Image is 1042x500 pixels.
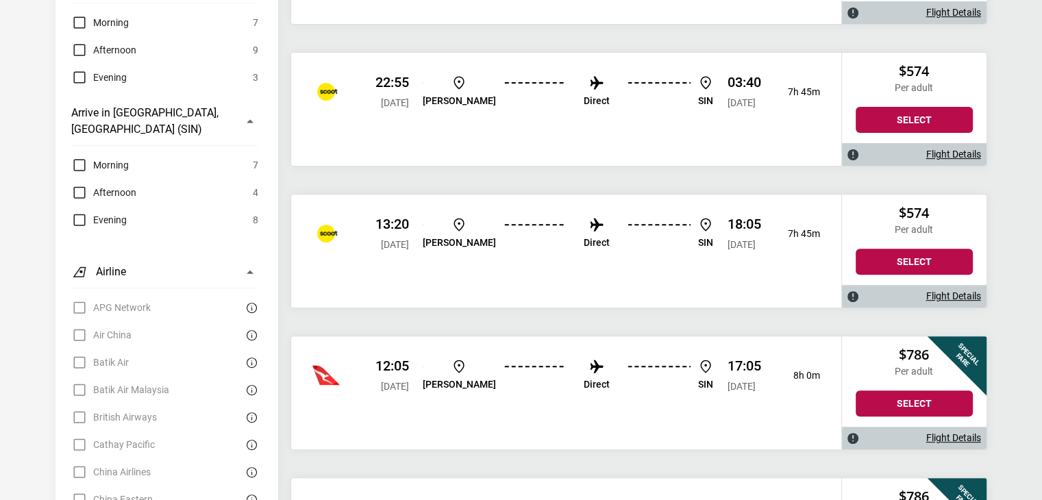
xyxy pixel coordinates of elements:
span: Afternoon [93,42,136,58]
p: SIN [697,237,714,249]
span: 3 [253,69,258,86]
p: [PERSON_NAME] [423,379,496,390]
span: [DATE] [728,97,756,108]
p: [PERSON_NAME] [423,95,496,107]
img: Jetstar [312,78,340,105]
button: Select [856,390,973,416]
button: There are currently no flights matching this search criteria. Try removing some search filters. [242,299,258,316]
h2: $574 [856,63,973,79]
a: Flight Details [926,149,981,160]
button: There are currently no flights matching this search criteria. Try removing some search filters. [242,382,258,398]
span: 7 [253,14,258,31]
label: Morning [71,157,129,173]
button: Airline [71,255,258,288]
a: Flight Details [926,290,981,302]
h2: $574 [856,205,973,221]
span: Afternoon [93,184,136,201]
label: Evening [71,212,127,228]
p: Per adult [856,366,973,377]
button: There are currently no flights matching this search criteria. Try removing some search filters. [242,354,258,371]
p: SIN [697,95,714,107]
p: 12:05 [375,358,409,374]
a: Flight Details [926,432,981,444]
div: Flight Details [842,1,987,24]
span: 8 [253,212,258,228]
p: [PERSON_NAME] [423,237,496,249]
label: Afternoon [71,42,136,58]
button: Select [856,249,973,275]
h3: Arrive in [GEOGRAPHIC_DATA], [GEOGRAPHIC_DATA] (SIN) [71,105,234,138]
p: Per adult [856,224,973,236]
span: Evening [93,212,127,228]
p: Direct [584,95,610,107]
button: Select [856,107,973,133]
h2: $786 [856,347,973,363]
span: [DATE] [728,239,756,250]
img: Hainan Airlines [312,362,340,389]
p: 7h 45m [772,86,820,98]
div: Special Fare [919,299,1024,404]
div: Flight Details [842,285,987,308]
img: Batik Air [312,220,340,247]
p: Direct [584,237,610,249]
p: SIN [697,379,714,390]
span: Morning [93,157,129,173]
p: 03:40 [728,74,761,90]
div: Flight Details [842,427,987,449]
button: There are currently no flights matching this search criteria. Try removing some search filters. [242,409,258,425]
label: Afternoon [71,184,136,201]
span: [DATE] [381,381,409,392]
p: 13:20 [375,216,409,232]
label: Evening [71,69,127,86]
div: Flight Details [842,143,987,166]
label: Morning [71,14,129,31]
p: Direct [584,379,610,390]
p: Per adult [856,82,973,94]
button: Arrive in [GEOGRAPHIC_DATA], [GEOGRAPHIC_DATA] (SIN) [71,97,258,146]
button: There are currently no flights matching this search criteria. Try removing some search filters. [242,436,258,453]
p: 7h 45m [772,228,820,240]
p: 22:55 [375,74,409,90]
span: 4 [253,184,258,201]
div: Scoot 22:55 [DATE] [PERSON_NAME] Direct SIN 03:40 [DATE] 7h 45m [291,53,841,166]
button: There are currently no flights matching this search criteria. Try removing some search filters. [242,464,258,480]
div: Scoot 13:20 [DATE] [PERSON_NAME] Direct SIN 18:05 [DATE] 7h 45m [291,195,841,308]
button: There are currently no flights matching this search criteria. Try removing some search filters. [242,327,258,343]
span: [DATE] [381,239,409,250]
span: [DATE] [728,381,756,392]
span: 9 [253,42,258,58]
a: Flight Details [926,7,981,18]
span: Morning [93,14,129,31]
p: 18:05 [728,216,761,232]
span: Evening [93,69,127,86]
h3: Airline [96,264,126,280]
p: 8h 0m [772,370,820,382]
p: 17:05 [728,358,761,374]
span: 7 [253,157,258,173]
span: [DATE] [381,97,409,108]
div: Qantas 12:05 [DATE] [PERSON_NAME] Direct SIN 17:05 [DATE] 8h 0m [291,336,841,449]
